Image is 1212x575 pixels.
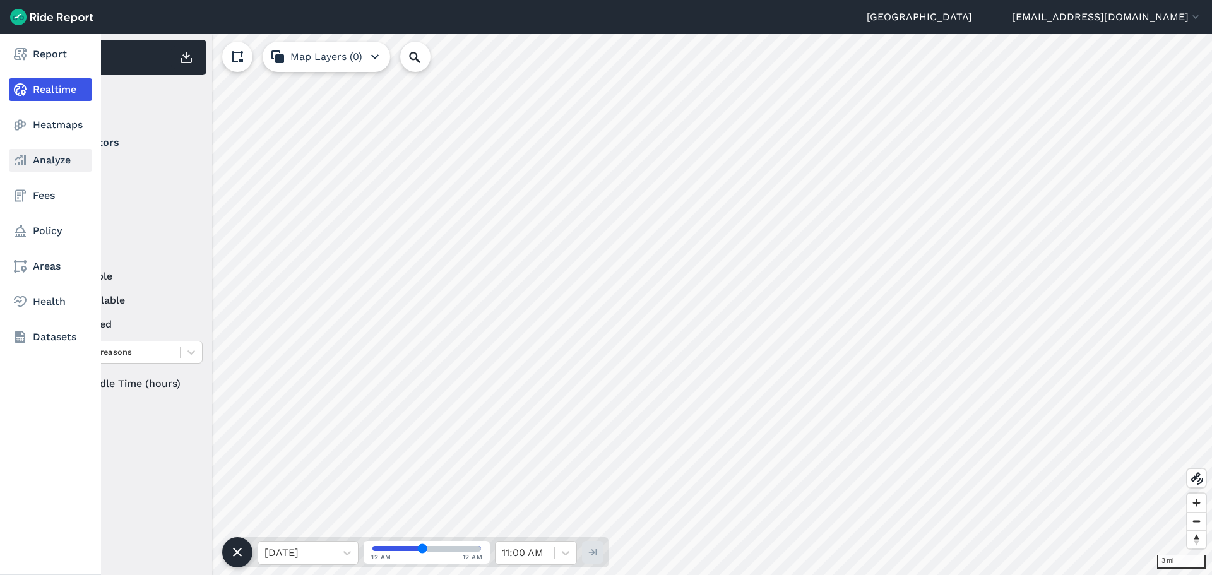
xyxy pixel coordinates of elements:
[1157,555,1206,569] div: 3 mi
[9,220,92,242] a: Policy
[1187,530,1206,548] button: Reset bearing to north
[9,43,92,66] a: Report
[51,208,203,223] label: Veo
[1187,512,1206,530] button: Zoom out
[9,149,92,172] a: Analyze
[46,81,206,120] div: Filter
[51,160,203,175] label: Bird
[40,34,1212,575] canvas: Map
[371,552,391,562] span: 12 AM
[1012,9,1202,25] button: [EMAIL_ADDRESS][DOMAIN_NAME]
[9,326,92,348] a: Datasets
[9,78,92,101] a: Realtime
[51,269,203,284] label: available
[1187,494,1206,512] button: Zoom in
[263,42,390,72] button: Map Layers (0)
[867,9,972,25] a: [GEOGRAPHIC_DATA]
[463,552,483,562] span: 12 AM
[9,184,92,207] a: Fees
[9,114,92,136] a: Heatmaps
[51,372,203,395] div: Idle Time (hours)
[10,9,93,25] img: Ride Report
[51,184,203,199] label: Spin
[9,290,92,313] a: Health
[400,42,451,72] input: Search Location or Vehicles
[51,293,203,308] label: unavailable
[9,255,92,278] a: Areas
[51,234,201,269] summary: Status
[51,125,201,160] summary: Operators
[51,317,203,332] label: reserved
